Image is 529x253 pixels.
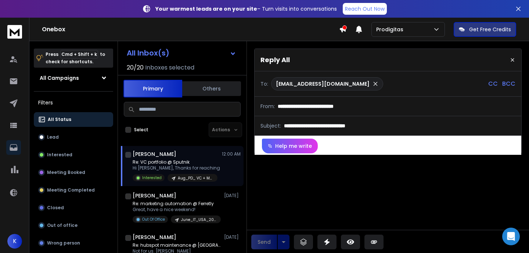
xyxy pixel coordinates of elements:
[7,234,22,249] button: K
[454,22,516,37] button: Get Free Credits
[134,127,148,133] label: Select
[260,103,275,110] p: From:
[34,200,113,215] button: Closed
[133,159,220,165] p: Re: VC portfolio @ Sputnik
[34,218,113,233] button: Out of office
[127,63,144,72] span: 20 / 20
[222,151,241,157] p: 12:00 AM
[145,63,194,72] h3: Inboxes selected
[34,112,113,127] button: All Status
[142,217,165,222] p: Out Of Office
[155,5,337,13] p: – Turn visits into conversations
[502,228,520,245] div: Open Intercom Messenger
[47,187,95,193] p: Meeting Completed
[121,46,242,60] button: All Inbox(s)
[502,79,515,88] p: BCC
[34,130,113,145] button: Lead
[40,74,79,82] h1: All Campaigns
[60,50,98,58] span: Cmd + Shift + k
[47,170,85,175] p: Meeting Booked
[127,49,169,57] h1: All Inbox(s)
[48,117,71,122] p: All Status
[376,26,406,33] p: Prodigitas
[47,222,78,228] p: Out of office
[260,122,281,129] p: Subject:
[488,79,498,88] p: CC
[260,80,268,88] p: To:
[7,25,22,39] img: logo
[123,80,182,97] button: Primary
[42,25,339,34] h1: Onebox
[155,5,257,13] strong: Your warmest leads are on your site
[345,5,385,13] p: Reach Out Now
[133,150,176,158] h1: [PERSON_NAME]
[181,217,216,222] p: June_IT_USA_20-500_Growth_VP_HEAD_DIRECTOR
[133,242,221,248] p: Re: hubspot maintenance @ [GEOGRAPHIC_DATA]
[34,147,113,162] button: Interested
[142,175,162,181] p: Interested
[34,165,113,180] button: Meeting Booked
[47,205,64,211] p: Closed
[47,152,72,158] p: Interested
[133,207,221,213] p: Great, have a nice weekend!
[34,97,113,108] h3: Filters
[343,3,387,15] a: Reach Out Now
[276,80,370,88] p: [EMAIL_ADDRESS][DOMAIN_NAME]
[262,139,318,153] button: Help me write
[224,193,241,199] p: [DATE]
[469,26,511,33] p: Get Free Credits
[34,71,113,85] button: All Campaigns
[34,183,113,197] button: Meeting Completed
[182,81,241,97] button: Others
[133,201,221,207] p: Re: marketing automation @ Ferretly
[133,234,176,241] h1: [PERSON_NAME]
[260,55,290,65] p: Reply All
[47,240,80,246] p: Wrong person
[47,134,59,140] p: Lead
[34,236,113,250] button: Wrong person
[46,51,105,65] p: Press to check for shortcuts.
[178,175,213,181] p: Aug_PD_ VC + Marketing
[133,165,220,171] p: Hi [PERSON_NAME], Thanks for reaching
[133,192,176,199] h1: [PERSON_NAME]
[224,234,241,240] p: [DATE]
